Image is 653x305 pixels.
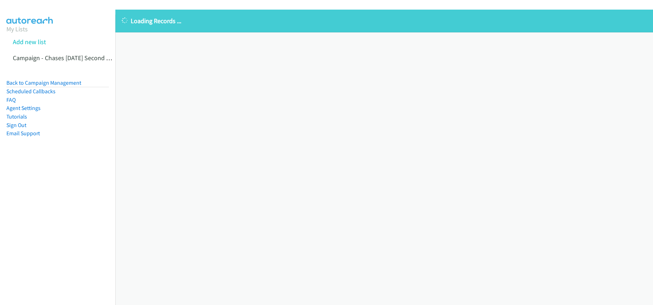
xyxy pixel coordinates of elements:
[6,25,28,33] a: My Lists
[6,113,27,120] a: Tutorials
[13,38,46,46] a: Add new list
[6,96,16,103] a: FAQ
[122,16,647,26] p: Loading Records ...
[6,130,40,137] a: Email Support
[6,105,41,111] a: Agent Settings
[6,79,81,86] a: Back to Campaign Management
[13,54,128,62] a: Campaign - Chases [DATE] Second Attempt
[6,122,26,128] a: Sign Out
[6,88,56,95] a: Scheduled Callbacks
